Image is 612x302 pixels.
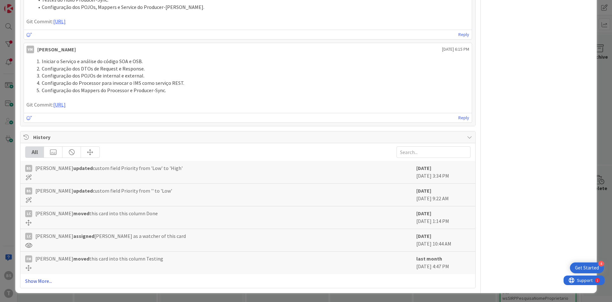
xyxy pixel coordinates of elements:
[37,46,76,53] div: [PERSON_NAME]
[26,18,469,25] p: Git Commit:
[416,188,431,194] b: [DATE]
[416,165,431,171] b: [DATE]
[53,101,66,108] a: [URL]
[35,232,186,240] span: [PERSON_NAME] [PERSON_NAME] as a watcher of this card
[35,210,158,217] span: [PERSON_NAME] this card into this column Done
[397,146,470,158] input: Search...
[416,210,470,225] div: [DATE] 1:14 PM
[34,4,469,11] li: Configuração dos POJOs, Mappers e Service do Producer-[PERSON_NAME].
[458,31,469,39] a: Reply
[416,233,431,239] b: [DATE]
[25,277,470,285] a: Show More...
[25,165,32,172] div: BS
[416,255,470,271] div: [DATE] 4:47 PM
[416,232,470,248] div: [DATE] 10:44 AM
[34,79,469,87] li: Configuração do Processor para invocar o IMS como serviço REST.
[25,210,32,217] div: LC
[416,210,431,217] b: [DATE]
[35,187,172,195] span: [PERSON_NAME] custom field Priority from '' to 'Low'
[34,65,469,72] li: Configuração dos DTOs de Request e Response.
[598,261,604,267] div: 4
[73,165,93,171] b: updated
[416,255,442,262] b: last month
[26,101,469,108] p: Git Commit:
[13,1,29,9] span: Support
[53,18,66,25] a: [URL]
[73,188,93,194] b: updated
[442,46,469,53] span: [DATE] 6:15 PM
[26,46,34,53] div: VM
[25,188,32,195] div: BS
[25,233,32,240] div: LC
[33,133,464,141] span: History
[73,210,89,217] b: moved
[35,164,183,172] span: [PERSON_NAME] custom field Priority from 'Low' to 'High'
[34,58,469,65] li: Iniciar o Serviço e análise do código SOA e OSB.
[416,164,470,180] div: [DATE] 3:34 PM
[458,114,469,122] a: Reply
[570,262,604,273] div: Open Get Started checklist, remaining modules: 4
[33,3,35,8] div: 1
[73,233,94,239] b: assigned
[35,255,163,262] span: [PERSON_NAME] this card into this column Testing
[416,187,470,203] div: [DATE] 9:22 AM
[34,72,469,79] li: Configuração dos POJOs de internal e external.
[25,147,44,158] div: All
[34,87,469,94] li: Configuração dos Mappers do Processor e Producer-Sync.
[575,265,599,271] div: Get Started
[73,255,89,262] b: moved
[25,255,32,262] div: FM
